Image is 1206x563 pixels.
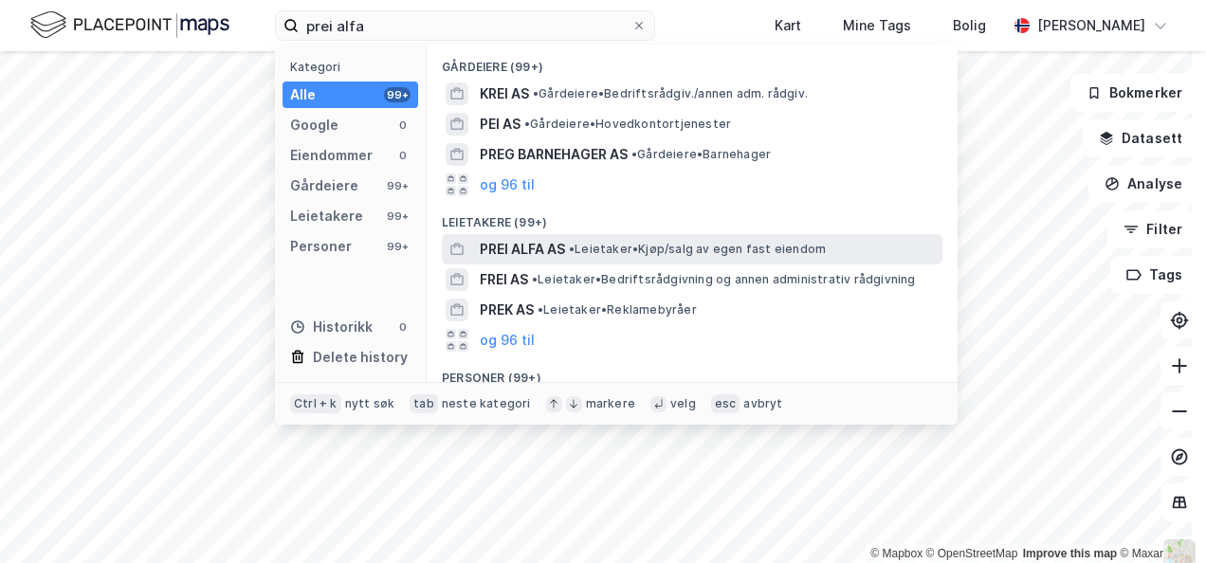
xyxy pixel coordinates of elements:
div: 0 [395,319,411,335]
div: Kart [775,14,801,37]
div: Leietakere (99+) [427,200,958,234]
span: FREI AS [480,268,528,291]
span: Gårdeiere • Hovedkontortjenester [524,117,731,132]
div: Delete history [313,346,408,369]
span: • [631,147,637,161]
div: esc [711,394,740,413]
span: PEI AS [480,113,521,136]
div: Personer [290,235,352,258]
button: og 96 til [480,329,535,352]
span: PREK AS [480,299,534,321]
div: velg [670,396,696,411]
span: Leietaker • Bedriftsrådgivning og annen administrativ rådgivning [532,272,916,287]
div: Eiendommer [290,144,373,167]
div: 99+ [384,178,411,193]
div: markere [586,396,635,411]
span: Gårdeiere • Bedriftsrådgiv./annen adm. rådgiv. [533,86,808,101]
span: • [532,272,538,286]
div: 99+ [384,87,411,102]
button: Datasett [1083,119,1198,157]
button: Analyse [1088,165,1198,203]
a: Mapbox [870,547,923,560]
div: tab [410,394,438,413]
div: [PERSON_NAME] [1037,14,1145,37]
div: 99+ [384,209,411,224]
div: Personer (99+) [427,355,958,390]
div: Kategori [290,60,418,74]
div: Gårdeiere [290,174,358,197]
div: Historikk [290,316,373,338]
button: og 96 til [480,173,535,196]
div: Bolig [953,14,986,37]
a: OpenStreetMap [926,547,1018,560]
img: logo.f888ab2527a4732fd821a326f86c7f29.svg [30,9,229,42]
div: 0 [395,118,411,133]
iframe: Chat Widget [1111,472,1206,563]
div: Gårdeiere (99+) [427,45,958,79]
a: Improve this map [1023,547,1117,560]
span: • [538,302,543,317]
div: Ctrl + k [290,394,341,413]
input: Søk på adresse, matrikkel, gårdeiere, leietakere eller personer [299,11,631,40]
div: 0 [395,148,411,163]
div: nytt søk [345,396,395,411]
div: 99+ [384,239,411,254]
span: Leietaker • Kjøp/salg av egen fast eiendom [569,242,826,257]
span: PREG BARNEHAGER AS [480,143,628,166]
span: • [524,117,530,131]
div: Leietakere [290,205,363,227]
span: KREI AS [480,82,529,105]
button: Tags [1110,256,1198,294]
div: Alle [290,83,316,106]
div: Google [290,114,338,136]
div: neste kategori [442,396,531,411]
span: PREI ALFA AS [480,238,565,261]
span: Leietaker • Reklamebyråer [538,302,697,318]
button: Bokmerker [1070,74,1198,112]
div: Mine Tags [843,14,911,37]
span: • [533,86,539,100]
button: Filter [1107,210,1198,248]
span: • [569,242,575,256]
div: avbryt [743,396,782,411]
span: Gårdeiere • Barnehager [631,147,771,162]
